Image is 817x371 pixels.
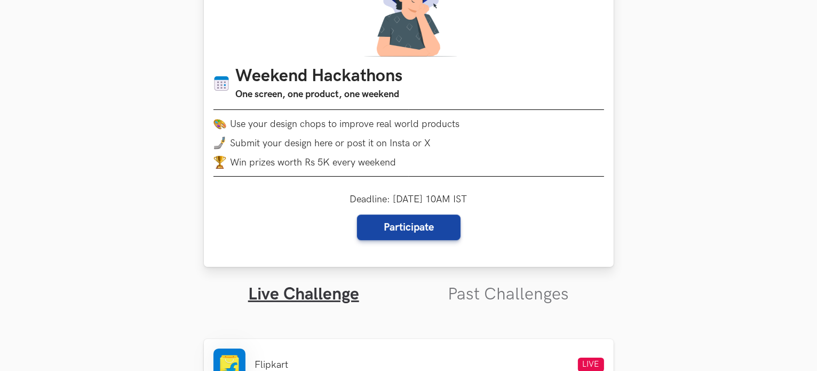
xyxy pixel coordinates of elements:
[236,87,403,102] h3: One screen, one product, one weekend
[236,66,403,87] h1: Weekend Hackathons
[448,284,569,305] a: Past Challenges
[255,359,289,370] li: Flipkart
[204,267,614,305] ul: Tabs Interface
[357,215,461,240] a: Participate
[231,138,431,149] span: Submit your design here or post it on Insta or X
[213,117,604,130] li: Use your design chops to improve real world products
[213,117,226,130] img: palette.png
[213,156,226,169] img: trophy.png
[248,284,359,305] a: Live Challenge
[213,156,604,169] li: Win prizes worth Rs 5K every weekend
[213,137,226,149] img: mobile-in-hand.png
[350,194,467,240] div: Deadline: [DATE] 10AM IST
[213,75,229,92] img: Calendar icon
